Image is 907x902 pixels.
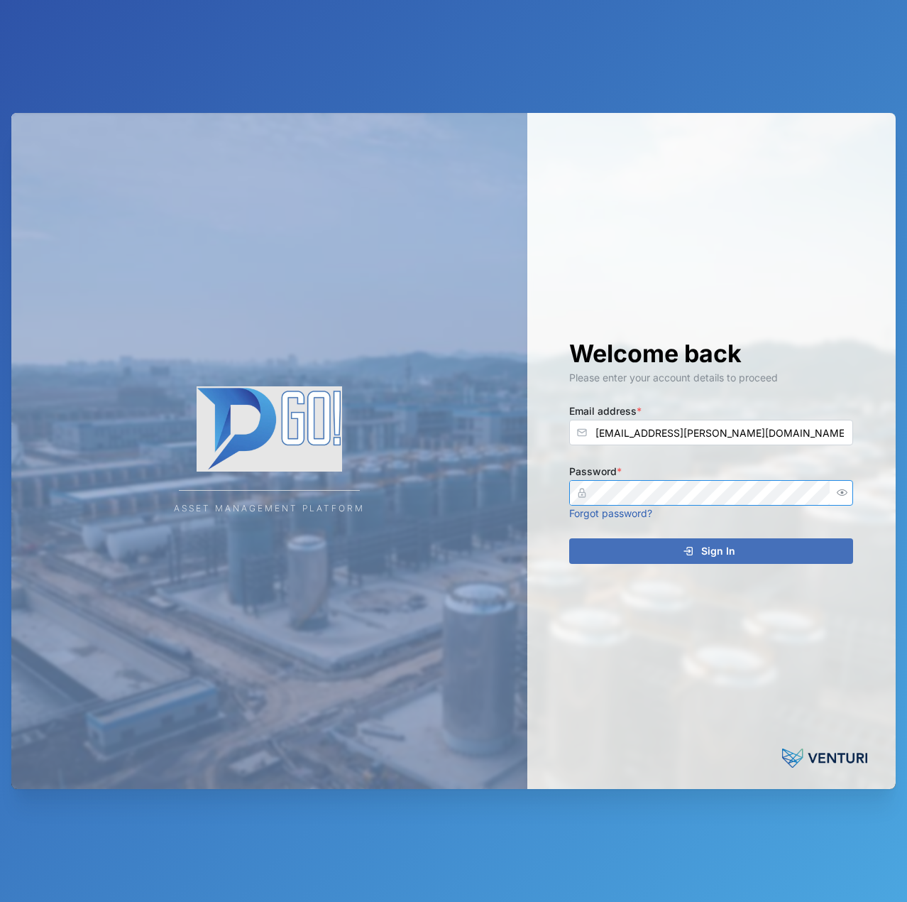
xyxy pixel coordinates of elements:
img: Company Logo [127,386,411,472]
a: Forgot password? [569,507,652,519]
h1: Welcome back [569,338,853,369]
div: Please enter your account details to proceed [569,370,853,386]
img: Powered by: Venturi [782,744,867,772]
span: Sign In [701,539,735,563]
div: Asset Management Platform [174,502,365,516]
input: Enter your email [569,420,853,445]
label: Password [569,464,622,479]
button: Sign In [569,538,853,564]
label: Email address [569,403,642,419]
